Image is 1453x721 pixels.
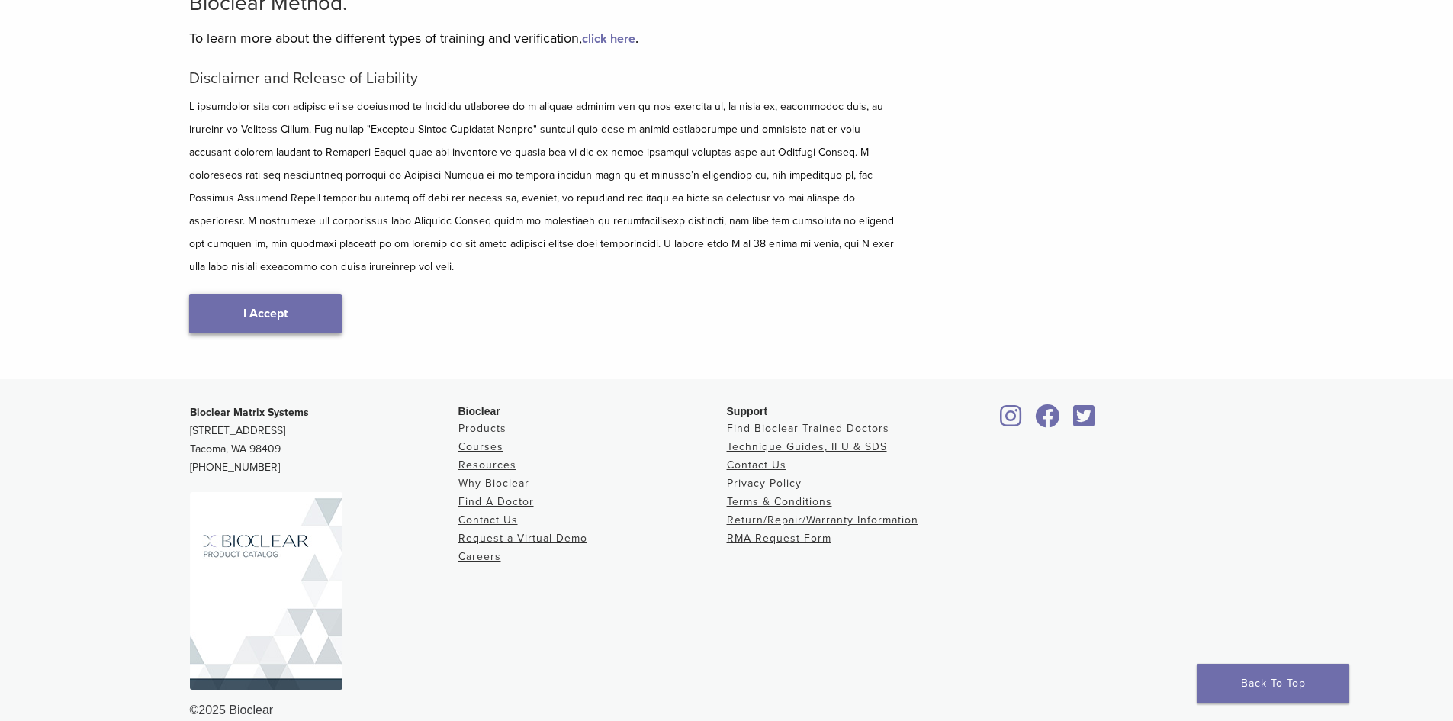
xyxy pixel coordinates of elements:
[582,31,635,47] a: click here
[189,95,898,278] p: L ipsumdolor sita con adipisc eli se doeiusmod te Incididu utlaboree do m aliquae adminim ven qu ...
[190,492,342,690] img: Bioclear
[190,404,458,477] p: [STREET_ADDRESS] Tacoma, WA 98409 [PHONE_NUMBER]
[727,532,831,545] a: RMA Request Form
[727,405,768,417] span: Support
[458,459,516,472] a: Resources
[189,27,898,50] p: To learn more about the different types of training and verification, .
[1069,414,1101,429] a: Bioclear
[458,532,587,545] a: Request a Virtual Demo
[1030,414,1066,429] a: Bioclear
[727,459,786,472] a: Contact Us
[1197,664,1349,703] a: Back To Top
[458,495,534,508] a: Find A Doctor
[189,294,342,333] a: I Accept
[190,406,309,419] strong: Bioclear Matrix Systems
[995,414,1027,429] a: Bioclear
[458,477,529,490] a: Why Bioclear
[727,440,887,453] a: Technique Guides, IFU & SDS
[458,513,518,526] a: Contact Us
[458,440,503,453] a: Courses
[458,550,501,563] a: Careers
[727,513,918,526] a: Return/Repair/Warranty Information
[458,422,506,435] a: Products
[458,405,500,417] span: Bioclear
[727,477,802,490] a: Privacy Policy
[727,422,889,435] a: Find Bioclear Trained Doctors
[189,69,898,88] h5: Disclaimer and Release of Liability
[190,701,1264,719] div: ©2025 Bioclear
[727,495,832,508] a: Terms & Conditions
